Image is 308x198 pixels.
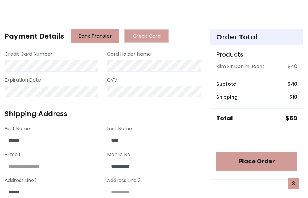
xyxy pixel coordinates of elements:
[216,94,238,100] h6: Shipping
[5,125,30,132] label: First Name
[107,151,130,158] label: Mobile No
[5,32,64,40] h4: Payment Details
[216,81,238,87] h6: Subtotal
[107,51,151,58] label: Card Holder Name
[5,151,20,158] label: E-mail
[124,29,169,43] button: Credit Card
[288,63,297,70] p: $40
[5,51,53,58] label: Credit Card Number
[291,81,297,88] span: 40
[289,94,297,100] h6: $
[216,51,297,58] h5: Products
[285,115,297,122] h5: $
[293,94,297,101] span: 10
[5,177,37,184] label: Address Line 1
[289,114,297,122] span: 50
[216,152,297,171] button: Place Order
[216,63,265,70] p: Slim Fit Denim Jeans
[216,33,297,41] h4: Order Total
[288,81,297,87] h6: $
[107,177,140,184] label: Address Line 2
[107,125,132,132] label: Last Name
[71,29,119,43] button: Bank Transfer
[216,115,233,122] h5: Total
[107,76,117,84] label: CVV
[5,76,41,84] label: Expiration Date
[5,110,201,118] h4: Shipping Address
